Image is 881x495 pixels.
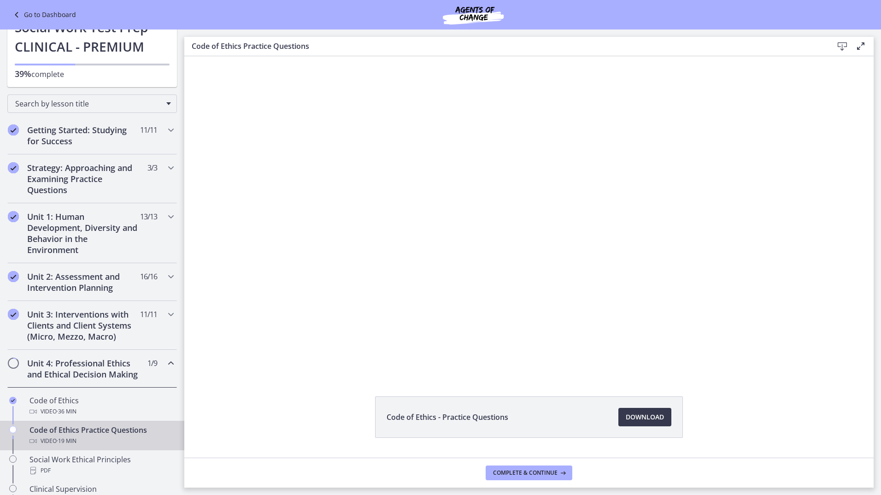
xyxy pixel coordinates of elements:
[8,211,19,222] i: Completed
[27,124,140,147] h2: Getting Started: Studying for Success
[184,56,874,375] iframe: Video Lesson
[57,406,76,417] span: · 36 min
[192,41,818,52] h3: Code of Ethics Practice Questions
[57,436,76,447] span: · 19 min
[29,436,173,447] div: Video
[140,124,157,136] span: 11 / 11
[140,309,157,320] span: 11 / 11
[27,211,140,255] h2: Unit 1: Human Development, Diversity and Behavior in the Environment
[29,465,173,476] div: PDF
[147,358,157,369] span: 1 / 9
[618,408,671,426] a: Download
[486,466,572,480] button: Complete & continue
[8,309,19,320] i: Completed
[626,412,664,423] span: Download
[493,469,558,477] span: Complete & continue
[11,9,76,20] a: Go to Dashboard
[147,162,157,173] span: 3 / 3
[9,397,17,404] i: Completed
[15,68,170,80] p: complete
[29,454,173,476] div: Social Work Ethical Principles
[418,4,529,26] img: Agents of Change
[140,271,157,282] span: 16 / 16
[15,68,31,79] span: 39%
[27,358,140,380] h2: Unit 4: Professional Ethics and Ethical Decision Making
[29,406,173,417] div: Video
[27,162,140,195] h2: Strategy: Approaching and Examining Practice Questions
[8,162,19,173] i: Completed
[27,271,140,293] h2: Unit 2: Assessment and Intervention Planning
[15,99,162,109] span: Search by lesson title
[27,309,140,342] h2: Unit 3: Interventions with Clients and Client Systems (Micro, Mezzo, Macro)
[140,211,157,222] span: 13 / 13
[387,412,508,423] span: Code of Ethics - Practice Questions
[29,424,173,447] div: Code of Ethics Practice Questions
[29,395,173,417] div: Code of Ethics
[8,124,19,136] i: Completed
[8,271,19,282] i: Completed
[7,94,177,113] div: Search by lesson title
